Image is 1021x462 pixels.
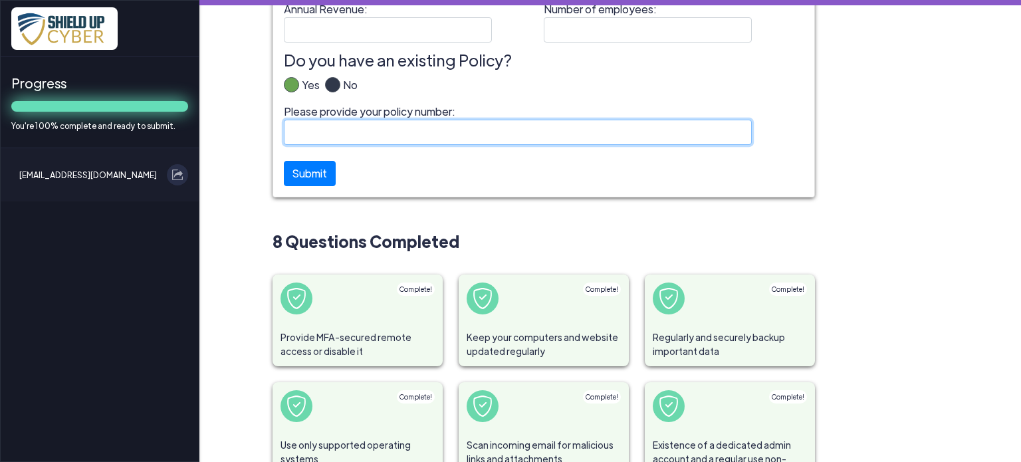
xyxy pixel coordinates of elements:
span: Keep your computers and website updated regularly [459,322,629,366]
img: shield-check-white.svg [472,288,493,309]
span: Progress [11,73,188,93]
label: Annual Revenue: [284,1,492,43]
span: Complete! [772,285,804,293]
img: x7pemu0IxLxkcbZJZdzx2HwkaHwO9aaLS0XkQIJL.png [11,7,118,50]
span: Provide MFA-secured remote access or disable it [273,322,443,366]
span: 8 Questions Completed [273,229,815,253]
input: Number of employees: [544,17,752,43]
button: Log out [167,164,188,185]
img: shield-check-white.svg [286,288,307,309]
span: Complete! [399,393,432,401]
img: exit.svg [172,170,183,180]
label: Yes [299,77,320,104]
span: Regularly and securely backup important data [645,322,815,366]
img: shield-check-white.svg [286,396,307,417]
button: Submit [284,161,336,186]
span: [EMAIL_ADDRESS][DOMAIN_NAME] [19,164,157,185]
label: Number of employees: [544,1,752,43]
input: Please provide your policy number: [284,120,752,145]
span: Complete! [772,393,804,401]
img: shield-check-white.svg [472,396,493,417]
img: shield-check-white.svg [658,288,679,309]
label: No [340,77,358,104]
span: You're 100% complete and ready to submit. [11,120,188,132]
label: Please provide your policy number: [284,104,752,145]
img: shield-check-white.svg [658,396,679,417]
span: Complete! [586,285,618,293]
span: Complete! [586,393,618,401]
legend: Do you have an existing Policy? [284,48,804,72]
span: Complete! [399,285,432,293]
input: Annual Revenue: [284,17,492,43]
